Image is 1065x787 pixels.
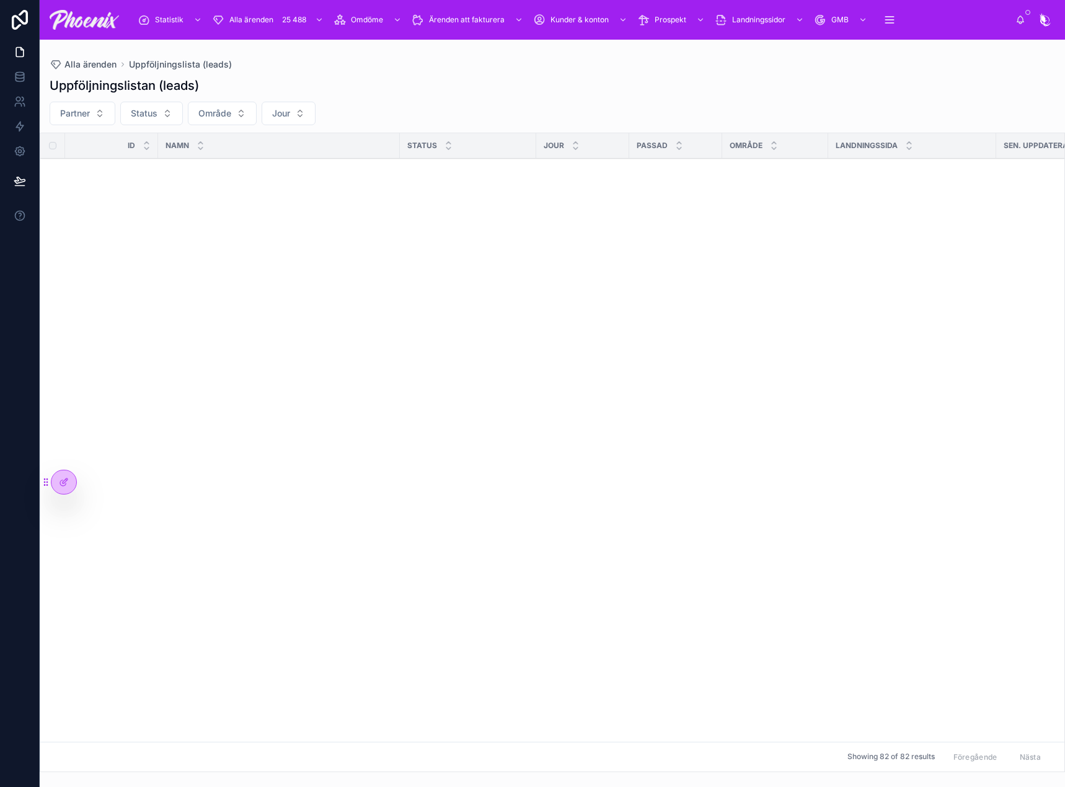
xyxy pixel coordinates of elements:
[208,9,330,31] a: Alla ärenden25 488
[637,141,668,151] span: passad
[550,15,609,25] span: Kunder & konton
[64,58,117,71] span: Alla ärenden
[732,15,785,25] span: Landningssidor
[831,15,849,25] span: GMB
[272,107,290,120] span: Jour
[429,15,505,25] span: Ärenden att fakturera
[278,12,310,27] div: 25 488
[134,9,208,31] a: Statistik
[634,9,711,31] a: Prospekt
[129,58,232,71] a: Uppföljningslista (leads)
[330,9,408,31] a: Omdöme
[544,141,564,151] span: JOUR
[50,77,199,94] h1: Uppföljningslistan (leads)
[60,107,90,120] span: Partner
[131,107,157,120] span: Status
[407,141,437,151] span: Status
[229,15,273,25] span: Alla ärenden
[166,141,189,151] span: NAMN
[50,58,117,71] a: Alla ärenden
[188,102,257,125] button: Select Button
[529,9,634,31] a: Kunder & konton
[730,141,762,151] span: område
[128,141,135,151] span: ID
[655,15,686,25] span: Prospekt
[810,9,873,31] a: GMB
[408,9,529,31] a: Ärenden att fakturera
[155,15,183,25] span: Statistik
[50,102,115,125] button: Select Button
[120,102,183,125] button: Select Button
[711,9,810,31] a: Landningssidor
[262,102,316,125] button: Select Button
[198,107,231,120] span: Område
[847,752,935,762] span: Showing 82 of 82 results
[351,15,383,25] span: Omdöme
[836,141,898,151] span: LANDNINGSSIDA
[129,6,1015,33] div: scrollable content
[50,10,119,30] img: App logo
